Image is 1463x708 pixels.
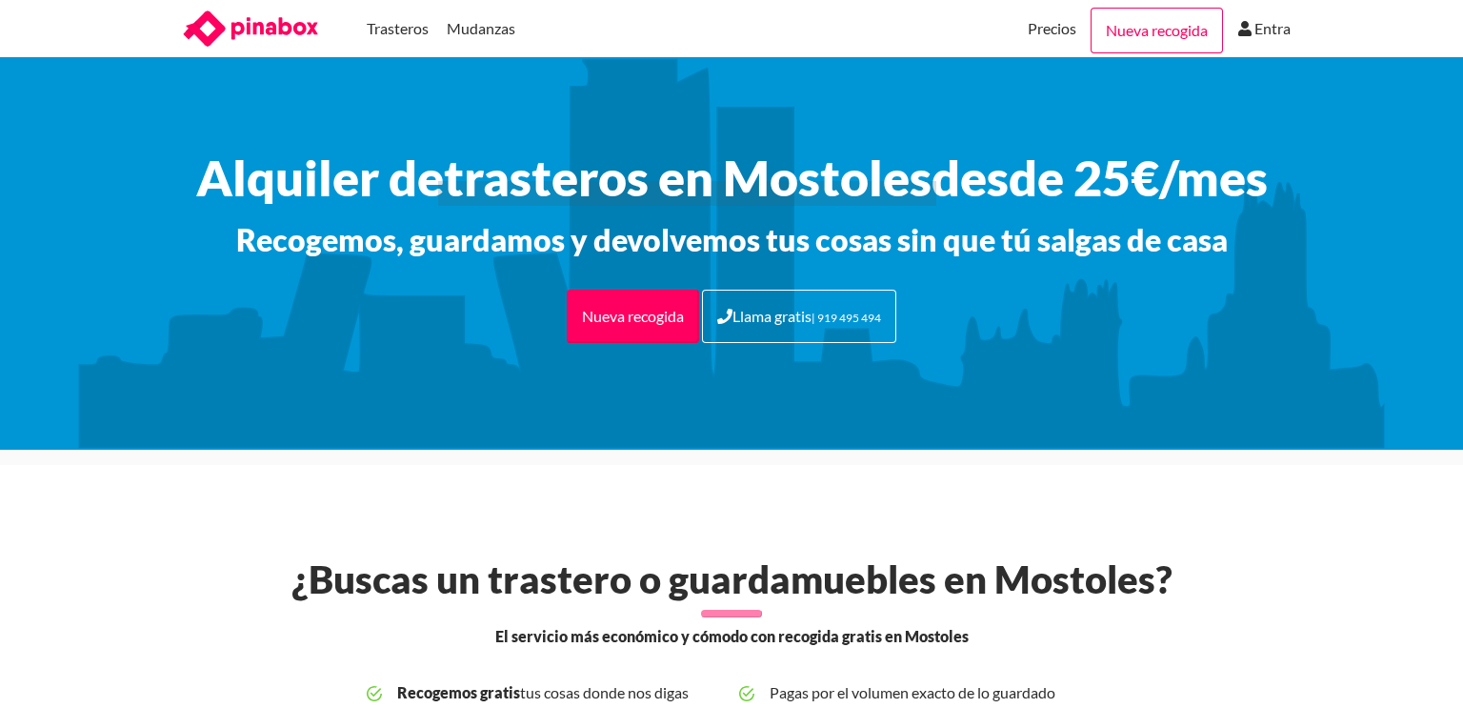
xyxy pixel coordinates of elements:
h2: ¿Buscas un trastero o guardamuebles en Mostoles? [168,556,1295,602]
span: trasteros en Mostoles [444,149,932,206]
small: | 919 495 494 [812,311,881,325]
span: El servicio más económico y cómodo con recogida gratis en Mostoles [495,625,969,648]
a: Llama gratis| 919 495 494 [702,290,896,343]
a: Nueva recogida [567,290,699,343]
span: tus cosas donde nos digas [397,678,724,707]
a: Nueva recogida [1091,8,1223,53]
iframe: Chat Widget [1368,617,1463,708]
h3: Recogemos, guardamos y devolvemos tus cosas sin que tú salgas de casa [160,221,1303,259]
span: Pagas por el volumen exacto de lo guardado [770,678,1096,707]
h1: Alquiler de desde 25€/mes [160,149,1303,206]
b: Recogemos gratis [397,683,520,701]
